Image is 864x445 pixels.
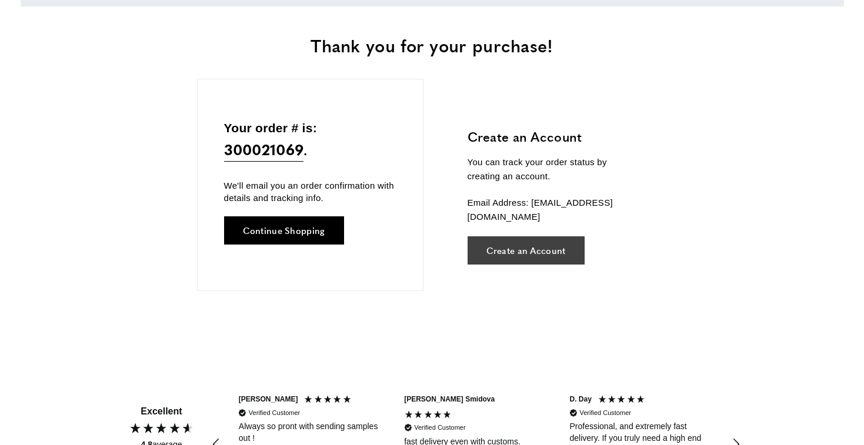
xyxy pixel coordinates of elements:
div: 5 Stars [598,394,649,407]
div: 5 Stars [303,394,355,407]
a: Create an Account [468,236,585,265]
div: [PERSON_NAME] Smidova [404,394,495,404]
p: Your order # is: . [224,118,396,162]
p: We'll email you an order confirmation with details and tracking info. [224,179,396,204]
span: Thank you for your purchase! [311,32,553,58]
p: Email Address: [EMAIL_ADDRESS][DOMAIN_NAME] [468,196,641,224]
span: Create an Account [486,246,566,255]
div: D. Day [569,394,591,404]
div: Verified Customer [579,409,631,417]
span: Continue Shopping [243,226,325,235]
div: Verified Customer [249,409,300,417]
div: Always so pront with sending samples out ! [239,421,383,444]
div: [PERSON_NAME] [239,394,298,404]
h3: Create an Account [468,128,641,146]
p: You can track your order status by creating an account. [468,155,641,183]
div: Excellent [141,405,182,418]
div: 5 Stars [404,410,455,422]
a: Continue Shopping [224,216,344,245]
span: 300021069 [224,138,304,162]
div: Verified Customer [414,423,465,432]
div: 4.80 Stars [129,421,195,434]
